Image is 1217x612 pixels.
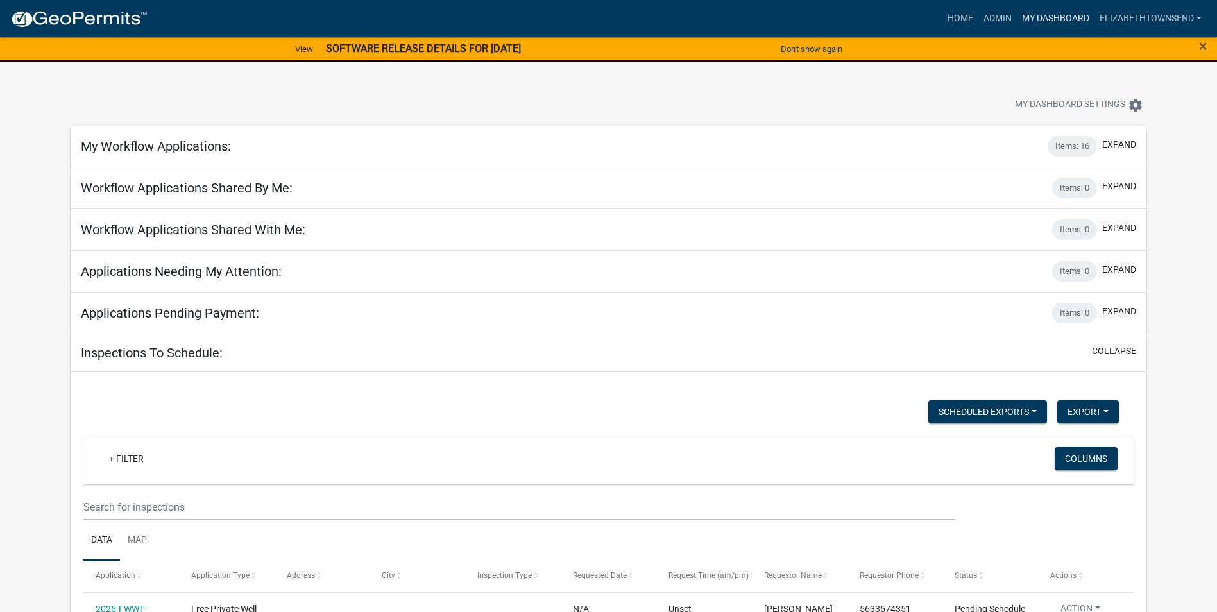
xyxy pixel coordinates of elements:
[83,561,179,591] datatable-header-cell: Application
[81,345,223,361] h5: Inspections To Schedule:
[978,6,1017,31] a: Admin
[83,520,120,561] a: Data
[81,222,305,237] h5: Workflow Applications Shared With Me:
[1128,98,1143,113] i: settings
[764,571,822,580] span: Requestor Name
[656,561,752,591] datatable-header-cell: Request Time (am/pm)
[1052,303,1097,323] div: Items: 0
[326,42,521,55] strong: SOFTWARE RELEASE DETAILS FOR [DATE]
[955,571,977,580] span: Status
[1005,92,1153,117] button: My Dashboard Settingssettings
[465,561,561,591] datatable-header-cell: Inspection Type
[928,400,1047,423] button: Scheduled Exports
[81,264,282,279] h5: Applications Needing My Attention:
[1199,38,1207,54] button: Close
[274,561,370,591] datatable-header-cell: Address
[1052,219,1097,240] div: Items: 0
[287,571,315,580] span: Address
[1102,263,1136,276] button: expand
[847,561,942,591] datatable-header-cell: Requestor Phone
[81,180,293,196] h5: Workflow Applications Shared By Me:
[81,305,259,321] h5: Applications Pending Payment:
[1050,571,1077,580] span: Actions
[942,561,1038,591] datatable-header-cell: Status
[382,571,395,580] span: City
[1052,178,1097,198] div: Items: 0
[668,571,749,580] span: Request Time (am/pm)
[561,561,656,591] datatable-header-cell: Requested Date
[1199,37,1207,55] span: ×
[96,571,135,580] span: Application
[1102,305,1136,318] button: expand
[290,38,318,60] a: View
[860,571,919,580] span: Requestor Phone
[477,571,532,580] span: Inspection Type
[1015,98,1125,113] span: My Dashboard Settings
[1102,180,1136,193] button: expand
[370,561,465,591] datatable-header-cell: City
[1092,344,1136,358] button: collapse
[1094,6,1207,31] a: ElizabethTownsend
[99,447,154,470] a: + Filter
[1055,447,1118,470] button: Columns
[573,571,627,580] span: Requested Date
[1052,261,1097,282] div: Items: 0
[191,571,250,580] span: Application Type
[1057,400,1119,423] button: Export
[120,520,155,561] a: Map
[1102,221,1136,235] button: expand
[752,561,847,591] datatable-header-cell: Requestor Name
[83,494,955,520] input: Search for inspections
[1038,561,1134,591] datatable-header-cell: Actions
[776,38,847,60] button: Don't show again
[1048,136,1097,157] div: Items: 16
[179,561,275,591] datatable-header-cell: Application Type
[1017,6,1094,31] a: My Dashboard
[942,6,978,31] a: Home
[81,139,231,154] h5: My Workflow Applications:
[1102,138,1136,151] button: expand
